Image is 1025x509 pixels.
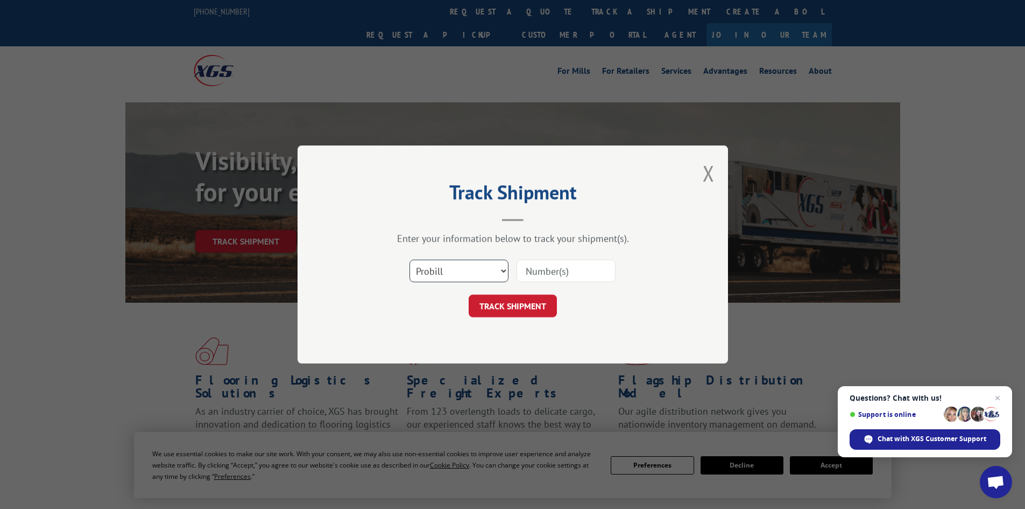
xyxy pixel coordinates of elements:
[980,466,1012,498] div: Open chat
[703,159,715,187] button: Close modal
[850,410,940,419] span: Support is online
[351,232,674,245] div: Enter your information below to track your shipment(s).
[850,429,1000,450] div: Chat with XGS Customer Support
[469,295,557,317] button: TRACK SHIPMENT
[878,434,986,444] span: Chat with XGS Customer Support
[517,260,616,282] input: Number(s)
[991,392,1004,405] span: Close chat
[850,394,1000,402] span: Questions? Chat with us!
[351,185,674,205] h2: Track Shipment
